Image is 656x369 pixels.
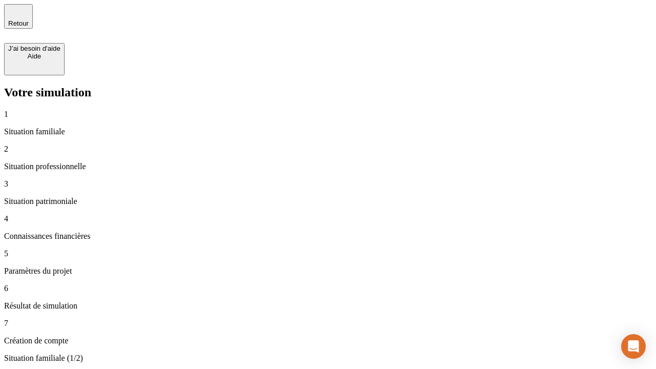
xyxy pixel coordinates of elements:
[4,86,652,99] h2: Votre simulation
[4,43,65,75] button: J’ai besoin d'aideAide
[4,301,652,311] p: Résultat de simulation
[4,284,652,293] p: 6
[8,52,60,60] div: Aide
[4,249,652,258] p: 5
[4,354,652,363] p: Situation familiale (1/2)
[4,319,652,328] p: 7
[4,214,652,223] p: 4
[4,127,652,136] p: Situation familiale
[621,334,646,359] div: Open Intercom Messenger
[4,179,652,189] p: 3
[4,266,652,276] p: Paramètres du projet
[4,197,652,206] p: Situation patrimoniale
[4,162,652,171] p: Situation professionnelle
[4,110,652,119] p: 1
[4,145,652,154] p: 2
[8,19,29,27] span: Retour
[8,45,60,52] div: J’ai besoin d'aide
[4,336,652,345] p: Création de compte
[4,4,33,29] button: Retour
[4,232,652,241] p: Connaissances financières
